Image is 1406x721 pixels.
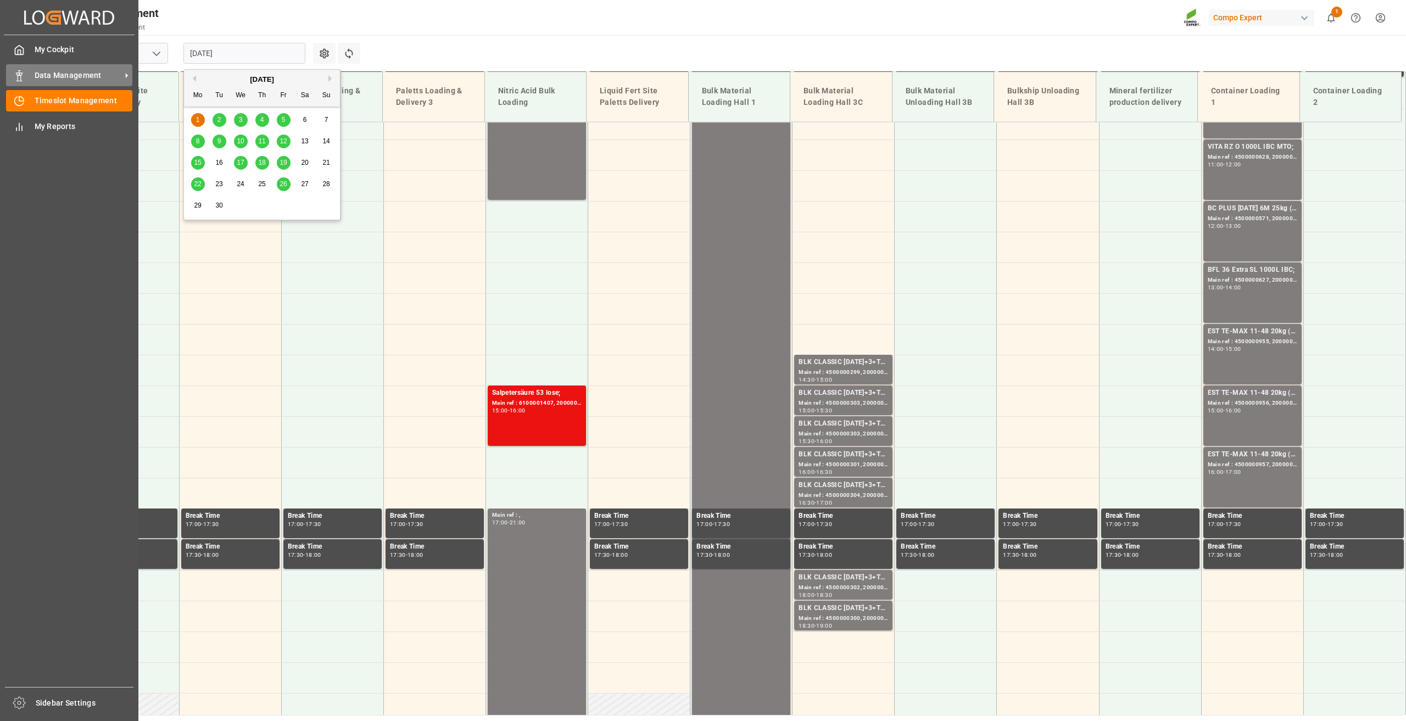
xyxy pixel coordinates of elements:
[610,552,612,557] div: -
[1208,470,1224,474] div: 16:00
[234,156,248,170] div: Choose Wednesday, September 17th, 2025
[298,89,312,103] div: Sa
[901,541,990,552] div: Break Time
[184,74,340,85] div: [DATE]
[594,552,610,557] div: 17:30
[280,137,287,145] span: 12
[799,470,814,474] div: 16:00
[1208,541,1297,552] div: Break Time
[298,113,312,127] div: Choose Saturday, September 6th, 2025
[1121,552,1123,557] div: -
[799,583,888,593] div: Main ref : 4500000302, 2000000241;
[1184,8,1201,27] img: Screenshot%202023-09-29%20at%2010.02.21.png_1712312052.png
[255,156,269,170] div: Choose Thursday, September 18th, 2025
[696,511,786,522] div: Break Time
[1223,223,1225,228] div: -
[508,408,510,413] div: -
[814,552,816,557] div: -
[492,511,582,520] div: Main ref : ,
[322,137,330,145] span: 14
[1223,522,1225,527] div: -
[510,408,526,413] div: 16:00
[1003,511,1092,522] div: Break Time
[799,491,888,500] div: Main ref : 4500000304, 2000000241;
[1208,285,1224,290] div: 13:00
[288,541,377,552] div: Break Time
[816,593,832,597] div: 18:30
[698,81,782,113] div: Bulk Material Loading Hall 1
[814,470,816,474] div: -
[320,135,333,148] div: Choose Sunday, September 14th, 2025
[255,113,269,127] div: Choose Thursday, September 4th, 2025
[298,156,312,170] div: Choose Saturday, September 20th, 2025
[1019,522,1020,527] div: -
[814,522,816,527] div: -
[298,135,312,148] div: Choose Saturday, September 13th, 2025
[799,399,888,408] div: Main ref : 4500000303, 2000000241;
[320,156,333,170] div: Choose Sunday, September 21st, 2025
[1225,552,1241,557] div: 18:00
[213,113,226,127] div: Choose Tuesday, September 2nd, 2025
[239,116,243,124] span: 3
[258,159,265,166] span: 18
[1208,552,1224,557] div: 17:30
[1223,285,1225,290] div: -
[213,177,226,191] div: Choose Tuesday, September 23rd, 2025
[213,156,226,170] div: Choose Tuesday, September 16th, 2025
[918,552,934,557] div: 18:00
[1310,552,1326,557] div: 17:30
[191,113,205,127] div: Choose Monday, September 1st, 2025
[237,180,244,188] span: 24
[1225,223,1241,228] div: 13:00
[595,81,679,113] div: Liquid Fert Site Paletts Delivery
[1208,203,1297,214] div: BC PLUS [DATE] 6M 25kg (x42) WW;
[1225,408,1241,413] div: 16:00
[1208,511,1297,522] div: Break Time
[1327,522,1343,527] div: 17:30
[1223,552,1225,557] div: -
[1208,399,1297,408] div: Main ref : 4500000956, 2000000378;
[1208,153,1297,162] div: Main ref : 4500000628, 2000000545;
[1021,522,1037,527] div: 17:30
[35,70,121,81] span: Data Management
[799,418,888,429] div: BLK CLASSIC [DATE]+3+TE BULK;
[258,137,265,145] span: 11
[901,522,917,527] div: 17:00
[1208,326,1297,337] div: EST TE-MAX 11-48 20kg (x45) ES, PT MTO;
[1223,346,1225,351] div: -
[799,449,888,460] div: BLK CLASSIC [DATE]+3+TE BULK;
[408,522,423,527] div: 17:30
[277,113,291,127] div: Choose Friday, September 5th, 2025
[816,439,832,444] div: 16:00
[303,116,307,124] span: 6
[217,137,221,145] span: 9
[186,552,202,557] div: 17:30
[799,460,888,470] div: Main ref : 4500000301, 2000000241;
[298,177,312,191] div: Choose Saturday, September 27th, 2025
[1326,552,1327,557] div: -
[814,593,816,597] div: -
[255,177,269,191] div: Choose Thursday, September 25th, 2025
[1106,522,1122,527] div: 17:00
[1309,81,1393,113] div: Container Loading 2
[187,109,337,216] div: month 2025-09
[277,177,291,191] div: Choose Friday, September 26th, 2025
[1003,522,1019,527] div: 17:00
[288,552,304,557] div: 17:30
[1123,522,1139,527] div: 17:30
[1208,162,1224,167] div: 11:00
[280,180,287,188] span: 26
[6,115,132,137] a: My Reports
[194,180,201,188] span: 22
[35,44,133,55] span: My Cockpit
[799,614,888,623] div: Main ref : 4500000300, 2000000241;
[1003,552,1019,557] div: 17:30
[217,116,221,124] span: 2
[1019,552,1020,557] div: -
[799,541,888,552] div: Break Time
[612,522,628,527] div: 17:30
[1208,142,1297,153] div: VITA RZ O 1000L IBC MTO;
[799,603,888,614] div: BLK CLASSIC [DATE]+3+TE BULK;
[799,522,814,527] div: 17:00
[196,116,200,124] span: 1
